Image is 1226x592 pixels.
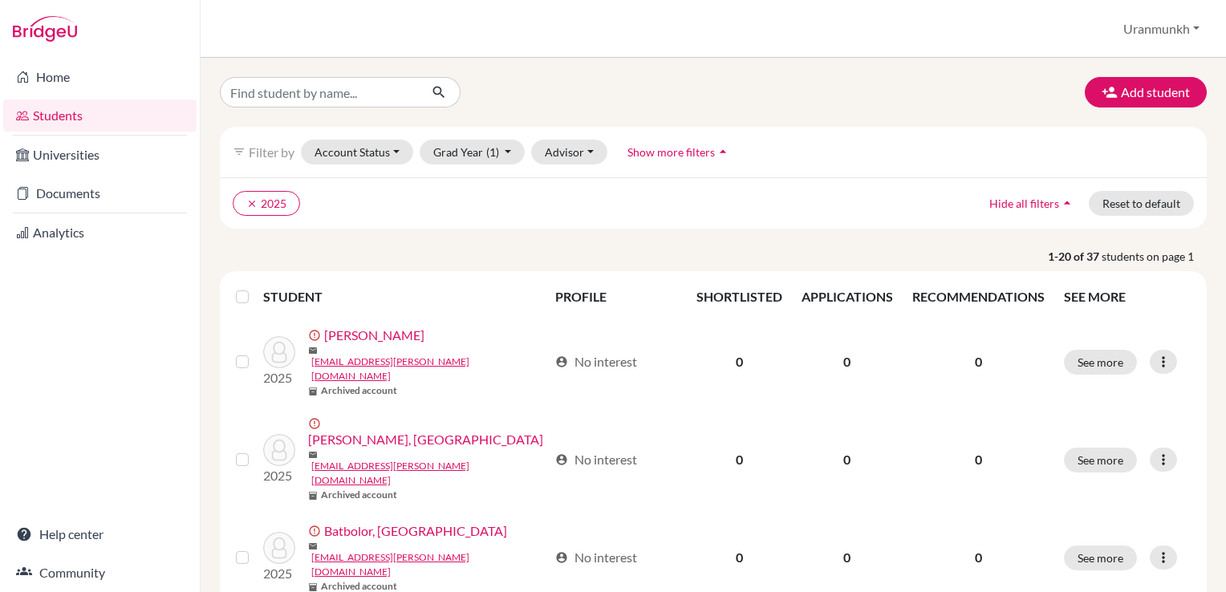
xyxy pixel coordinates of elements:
[1054,278,1200,316] th: SEE MORE
[1048,248,1102,265] strong: 1-20 of 37
[792,278,903,316] th: APPLICATIONS
[308,329,324,342] span: error_outline
[3,139,197,171] a: Universities
[1059,195,1075,211] i: arrow_drop_up
[311,355,548,383] a: [EMAIL_ADDRESS][PERSON_NAME][DOMAIN_NAME]
[220,77,419,107] input: Find student by name...
[308,491,318,501] span: inventory_2
[246,198,258,209] i: clear
[1064,448,1137,472] button: See more
[687,316,792,408] td: 0
[1085,77,1207,107] button: Add student
[321,488,397,502] b: Archived account
[263,368,295,387] p: 2025
[1064,545,1137,570] button: See more
[301,140,413,164] button: Account Status
[13,16,77,42] img: Bridge-U
[263,278,546,316] th: STUDENT
[1064,350,1137,375] button: See more
[912,548,1045,567] p: 0
[3,99,197,132] a: Students
[263,336,295,368] img: Ariunbold, Anand
[1102,248,1207,265] span: students on page 1
[308,430,543,449] a: [PERSON_NAME], [GEOGRAPHIC_DATA]
[531,140,607,164] button: Advisor
[324,521,507,541] a: Batbolor, [GEOGRAPHIC_DATA]
[420,140,526,164] button: Grad Year(1)
[687,408,792,512] td: 0
[3,557,197,589] a: Community
[308,541,318,551] span: mail
[555,548,637,567] div: No interest
[3,61,197,93] a: Home
[324,326,424,345] a: [PERSON_NAME]
[321,383,397,398] b: Archived account
[3,518,197,550] a: Help center
[989,197,1059,210] span: Hide all filters
[614,140,745,164] button: Show more filtersarrow_drop_up
[1089,191,1194,216] button: Reset to default
[627,145,715,159] span: Show more filters
[792,408,903,512] td: 0
[555,551,568,564] span: account_circle
[912,450,1045,469] p: 0
[263,564,295,583] p: 2025
[308,387,318,396] span: inventory_2
[3,177,197,209] a: Documents
[308,450,318,460] span: mail
[912,352,1045,371] p: 0
[233,191,300,216] button: clear2025
[792,316,903,408] td: 0
[263,532,295,564] img: Batbolor, Bolorsaikhan
[715,144,731,160] i: arrow_drop_up
[1116,14,1207,44] button: Uranmunkh
[308,346,318,355] span: mail
[546,278,687,316] th: PROFILE
[555,453,568,466] span: account_circle
[903,278,1054,316] th: RECOMMENDATIONS
[308,525,324,537] span: error_outline
[3,217,197,249] a: Analytics
[263,466,295,485] p: 2025
[311,550,548,579] a: [EMAIL_ADDRESS][PERSON_NAME][DOMAIN_NAME]
[249,144,294,160] span: Filter by
[311,459,548,488] a: [EMAIL_ADDRESS][PERSON_NAME][DOMAIN_NAME]
[555,352,637,371] div: No interest
[263,434,295,466] img: Bat-Amgalan, Tushig
[308,582,318,592] span: inventory_2
[486,145,499,159] span: (1)
[555,355,568,368] span: account_circle
[687,278,792,316] th: SHORTLISTED
[233,145,246,158] i: filter_list
[555,450,637,469] div: No interest
[308,417,324,430] span: error_outline
[976,191,1089,216] button: Hide all filtersarrow_drop_up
